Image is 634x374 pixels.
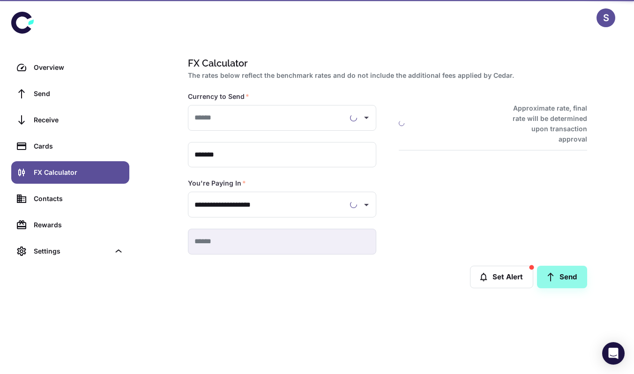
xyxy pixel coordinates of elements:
button: Open [360,111,373,124]
h1: FX Calculator [188,56,583,70]
div: Open Intercom Messenger [602,342,625,365]
a: Contacts [11,187,129,210]
div: Settings [11,240,129,262]
h6: Approximate rate, final rate will be determined upon transaction approval [502,103,587,144]
a: Overview [11,56,129,79]
a: FX Calculator [11,161,129,184]
a: Send [11,82,129,105]
a: Cards [11,135,129,157]
div: Send [34,89,124,99]
div: Settings [34,246,110,256]
div: Rewards [34,220,124,230]
a: Rewards [11,214,129,236]
div: Receive [34,115,124,125]
button: Open [360,198,373,211]
div: Cards [34,141,124,151]
button: Set Alert [470,266,533,288]
a: Send [537,266,587,288]
a: Receive [11,109,129,131]
button: S [597,8,615,27]
label: You're Paying In [188,179,246,188]
div: Overview [34,62,124,73]
div: Contacts [34,194,124,204]
div: FX Calculator [34,167,124,178]
label: Currency to Send [188,92,249,101]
